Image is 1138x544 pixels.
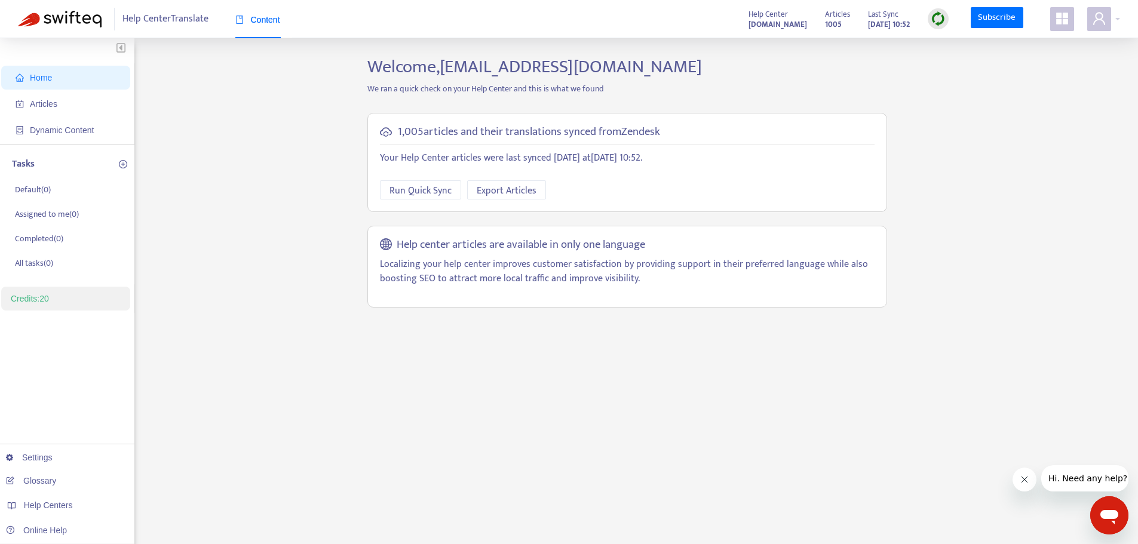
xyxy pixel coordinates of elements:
[477,183,536,198] span: Export Articles
[380,238,392,252] span: global
[18,11,102,27] img: Swifteq
[15,232,63,245] p: Completed ( 0 )
[1092,11,1106,26] span: user
[12,157,35,171] p: Tasks
[380,257,875,286] p: Localizing your help center improves customer satisfaction by providing support in their preferre...
[15,257,53,269] p: All tasks ( 0 )
[16,73,24,82] span: home
[235,15,280,24] span: Content
[235,16,244,24] span: book
[749,18,807,31] strong: [DOMAIN_NAME]
[398,125,660,139] h5: 1,005 articles and their translations synced from Zendesk
[6,453,53,462] a: Settings
[825,8,850,21] span: Articles
[30,99,57,109] span: Articles
[6,476,56,485] a: Glossary
[30,73,52,82] span: Home
[30,125,94,135] span: Dynamic Content
[16,100,24,108] span: account-book
[380,180,461,199] button: Run Quick Sync
[6,525,67,535] a: Online Help
[1090,496,1128,534] iframe: 메시징 창을 시작하는 버튼
[971,7,1023,29] a: Subscribe
[397,238,645,252] h5: Help center articles are available in only one language
[1041,465,1128,491] iframe: 회사에서 보낸 메시지
[358,82,896,95] p: We ran a quick check on your Help Center and this is what we found
[931,11,946,26] img: sync.dc5367851b00ba804db3.png
[1013,468,1036,491] iframe: 메시지 닫기
[467,180,546,199] button: Export Articles
[868,18,910,31] strong: [DATE] 10:52
[11,294,49,303] a: Credits:20
[119,160,127,168] span: plus-circle
[367,52,702,82] span: Welcome, [EMAIL_ADDRESS][DOMAIN_NAME]
[122,8,208,30] span: Help Center Translate
[15,183,51,196] p: Default ( 0 )
[16,126,24,134] span: container
[1055,11,1069,26] span: appstore
[24,500,73,510] span: Help Centers
[749,8,788,21] span: Help Center
[868,8,898,21] span: Last Sync
[825,18,842,31] strong: 1005
[389,183,452,198] span: Run Quick Sync
[749,17,807,31] a: [DOMAIN_NAME]
[380,151,875,165] p: Your Help Center articles were last synced [DATE] at [DATE] 10:52 .
[15,208,79,220] p: Assigned to me ( 0 )
[380,126,392,138] span: cloud-sync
